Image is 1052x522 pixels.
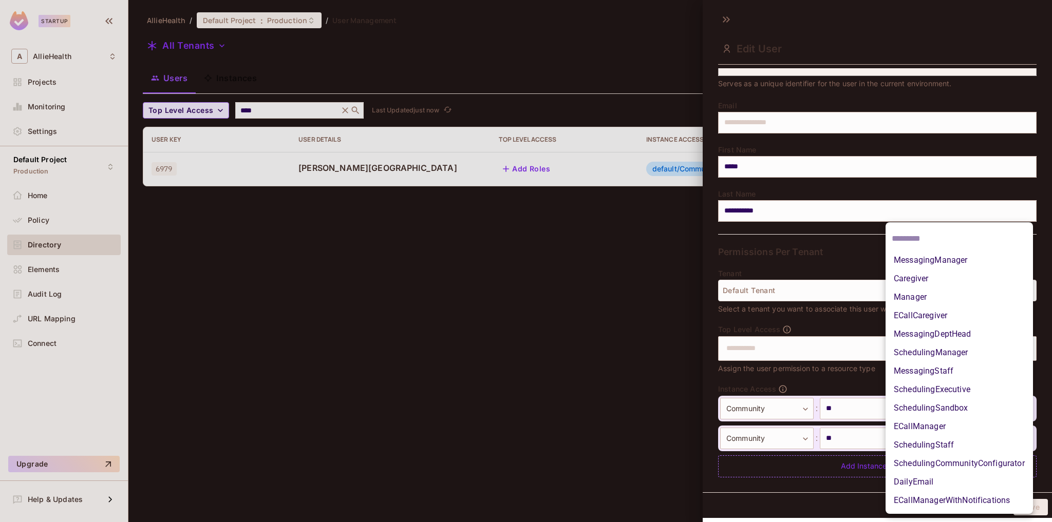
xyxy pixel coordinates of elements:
li: SchedulingManager [886,343,1033,362]
li: SchedulingSandbox [886,399,1033,417]
li: MessagingDeptHead [886,325,1033,343]
li: MessagingManager [886,251,1033,269]
li: ECallCaregiver [886,306,1033,325]
li: Caregiver [886,269,1033,288]
li: ECallManager [886,417,1033,436]
li: SchedulingExecutive [886,380,1033,399]
li: DailyEmail [886,473,1033,491]
li: SchedulingStaff [886,436,1033,454]
li: SchedulingCommunityConfigurator [886,454,1033,473]
li: Manager [886,288,1033,306]
li: ECallManagerWithNotifications [886,491,1033,510]
li: MessagingStaff [886,362,1033,380]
